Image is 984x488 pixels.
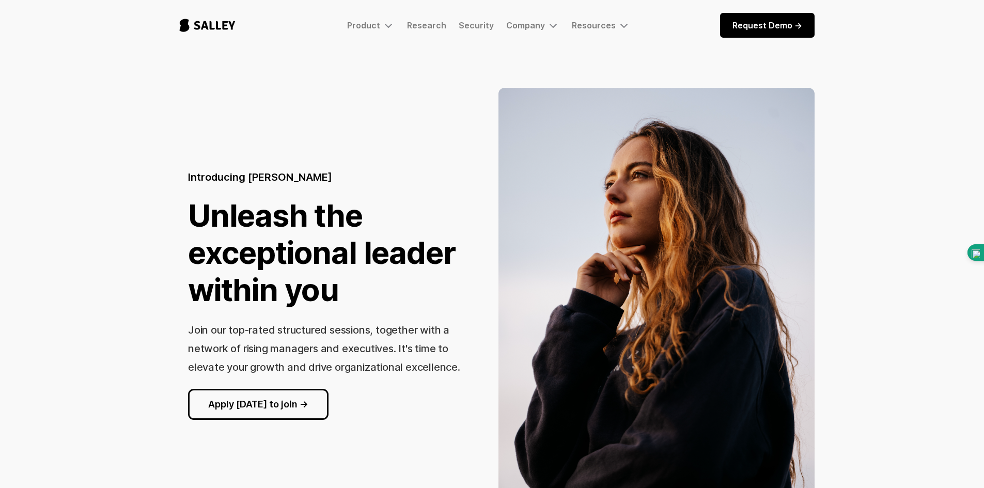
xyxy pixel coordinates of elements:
h5: Introducing [PERSON_NAME] [188,170,332,184]
a: home [170,8,245,42]
div: Resources [572,20,616,30]
div: Company [506,19,559,32]
div: Resources [572,19,630,32]
a: Request Demo -> [720,13,815,38]
a: Apply [DATE] to join -> [188,389,329,420]
h3: Join our top-rated structured sessions, together with a network of rising managers and executives... [188,324,460,373]
strong: Unleash the exceptional leader within you [188,197,455,308]
a: Research [407,20,446,30]
div: Company [506,20,545,30]
div: Product [347,20,380,30]
a: Security [459,20,494,30]
div: Product [347,19,395,32]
